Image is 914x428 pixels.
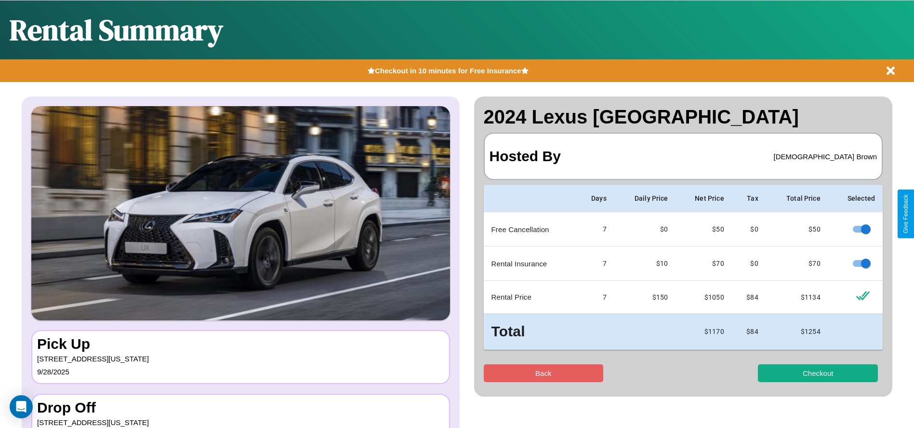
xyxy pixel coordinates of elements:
td: 7 [576,212,614,247]
td: 7 [576,281,614,314]
td: 7 [576,247,614,281]
h3: Total [491,321,568,342]
td: $ 1134 [766,281,828,314]
p: 9 / 28 / 2025 [37,365,444,378]
td: $10 [614,247,676,281]
td: $ 84 [732,281,766,314]
th: Daily Price [614,185,676,212]
td: $ 70 [766,247,828,281]
td: $0 [614,212,676,247]
td: $ 50 [766,212,828,247]
button: Checkout [758,364,878,382]
th: Days [576,185,614,212]
td: $ 50 [676,212,732,247]
td: $ 70 [676,247,732,281]
h2: 2024 Lexus [GEOGRAPHIC_DATA] [484,106,883,128]
p: Rental Insurance [491,257,568,270]
p: Free Cancellation [491,223,568,236]
div: Open Intercom Messenger [10,395,33,418]
td: $ 150 [614,281,676,314]
table: simple table [484,185,883,350]
p: [STREET_ADDRESS][US_STATE] [37,352,444,365]
div: Give Feedback [902,194,909,234]
h3: Pick Up [37,336,444,352]
h1: Rental Summary [10,10,223,50]
th: Tax [732,185,766,212]
p: Rental Price [491,290,568,304]
th: Total Price [766,185,828,212]
td: $ 1254 [766,314,828,350]
h3: Hosted By [490,138,561,174]
h3: Drop Off [37,400,444,416]
th: Selected [828,185,883,212]
b: Checkout in 10 minutes for Free Insurance [375,67,521,75]
td: $ 84 [732,314,766,350]
td: $ 1050 [676,281,732,314]
td: $0 [732,247,766,281]
td: $0 [732,212,766,247]
p: [DEMOGRAPHIC_DATA] Brown [773,150,877,163]
button: Back [484,364,604,382]
td: $ 1170 [676,314,732,350]
th: Net Price [676,185,732,212]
